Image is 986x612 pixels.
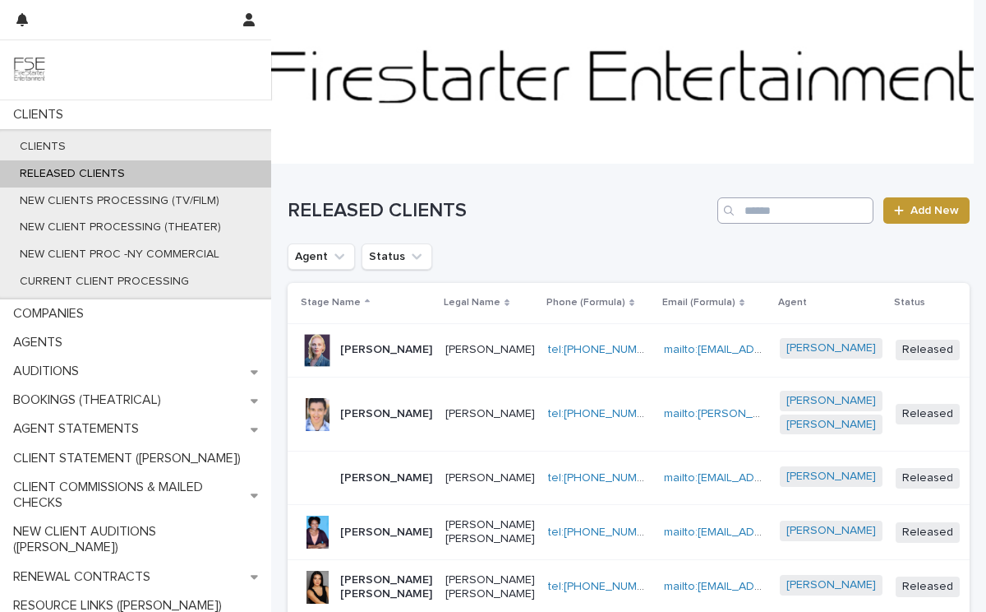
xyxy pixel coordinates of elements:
[340,471,432,485] p: [PERSON_NAME]
[896,522,960,543] span: Released
[7,335,76,350] p: AGENTS
[548,344,661,355] a: tel:[PHONE_NUMBER]
[7,392,174,408] p: BOOKINGS (THEATRICAL)
[548,408,661,420] a: tel:[PHONE_NUMBER]
[445,471,535,485] p: [PERSON_NAME]
[786,524,876,538] a: [PERSON_NAME]
[548,581,661,592] a: tel:[PHONE_NUMBER]
[910,205,959,216] span: Add New
[340,526,432,540] p: [PERSON_NAME]
[546,294,625,312] p: Phone (Formula)
[301,294,361,312] p: Stage Name
[340,343,432,357] p: [PERSON_NAME]
[662,294,735,312] p: Email (Formula)
[664,472,883,484] a: mailto:[EMAIL_ADDRESS][DOMAIN_NAME]
[717,197,873,224] input: Search
[786,418,876,432] a: [PERSON_NAME]
[548,472,661,484] a: tel:[PHONE_NUMBER]
[664,344,883,355] a: mailto:[EMAIL_ADDRESS][DOMAIN_NAME]
[288,199,711,223] h1: RELEASED CLIENTS
[13,53,46,86] img: 9JgRvJ3ETPGCJDhvPVA5
[7,167,138,181] p: RELEASED CLIENTS
[7,364,92,379] p: AUDITIONS
[786,341,876,355] a: [PERSON_NAME]
[778,294,807,312] p: Agent
[340,573,432,601] p: [PERSON_NAME] [PERSON_NAME]
[896,468,960,489] span: Released
[786,394,876,408] a: [PERSON_NAME]
[340,407,432,421] p: [PERSON_NAME]
[7,421,152,437] p: AGENT STATEMENTS
[7,275,202,289] p: CURRENT CLIENT PROCESSING
[896,404,960,424] span: Released
[7,480,251,511] p: CLIENT COMMISSIONS & MAILED CHECKS
[362,243,432,270] button: Status
[445,343,535,357] p: [PERSON_NAME]
[894,294,925,312] p: Status
[786,470,876,484] a: [PERSON_NAME]
[7,140,79,154] p: CLIENTS
[7,248,233,262] p: NEW CLIENT PROC -NY COMMERCIAL
[7,194,233,208] p: NEW CLIENTS PROCESSING (TV/FILM)
[786,578,876,592] a: [PERSON_NAME]
[7,451,254,466] p: CLIENT STATEMENT ([PERSON_NAME])
[444,294,500,312] p: Legal Name
[7,306,97,322] p: COMPANIES
[7,220,234,234] p: NEW CLIENT PROCESSING (THEATER)
[288,243,355,270] button: Agent
[7,524,271,555] p: NEW CLIENT AUDITIONS ([PERSON_NAME])
[445,518,535,546] p: [PERSON_NAME] [PERSON_NAME]
[896,340,960,360] span: Released
[664,581,883,592] a: mailto:[EMAIL_ADDRESS][DOMAIN_NAME]
[445,573,535,601] p: [PERSON_NAME] [PERSON_NAME]
[896,577,960,597] span: Released
[548,526,661,538] a: tel:[PHONE_NUMBER]
[7,107,76,123] p: CLIENTS
[445,407,535,421] p: [PERSON_NAME]
[7,569,164,585] p: RENEWAL CONTRACTS
[883,197,970,224] a: Add New
[664,526,883,538] a: mailto:[EMAIL_ADDRESS][DOMAIN_NAME]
